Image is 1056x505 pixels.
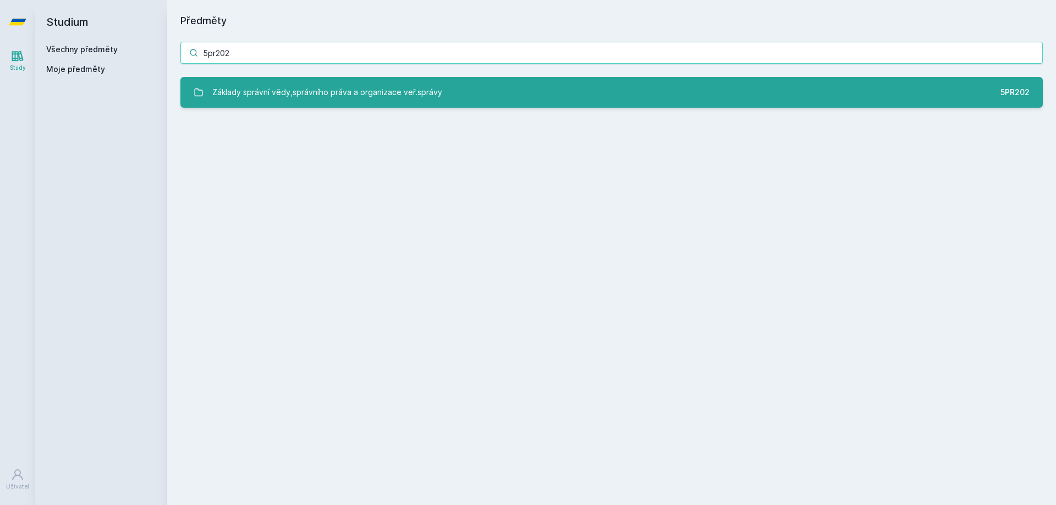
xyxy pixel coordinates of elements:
[180,42,1043,64] input: Název nebo ident předmětu…
[212,81,442,103] div: Základy správní vědy,správního práva a organizace veř.správy
[10,64,26,72] div: Study
[2,463,33,496] a: Uživatel
[1000,87,1030,98] div: 5PR202
[180,13,1043,29] h1: Předměty
[2,44,33,77] a: Study
[46,64,105,75] span: Moje předměty
[6,482,29,491] div: Uživatel
[46,45,118,54] a: Všechny předměty
[180,77,1043,108] a: Základy správní vědy,správního práva a organizace veř.správy 5PR202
